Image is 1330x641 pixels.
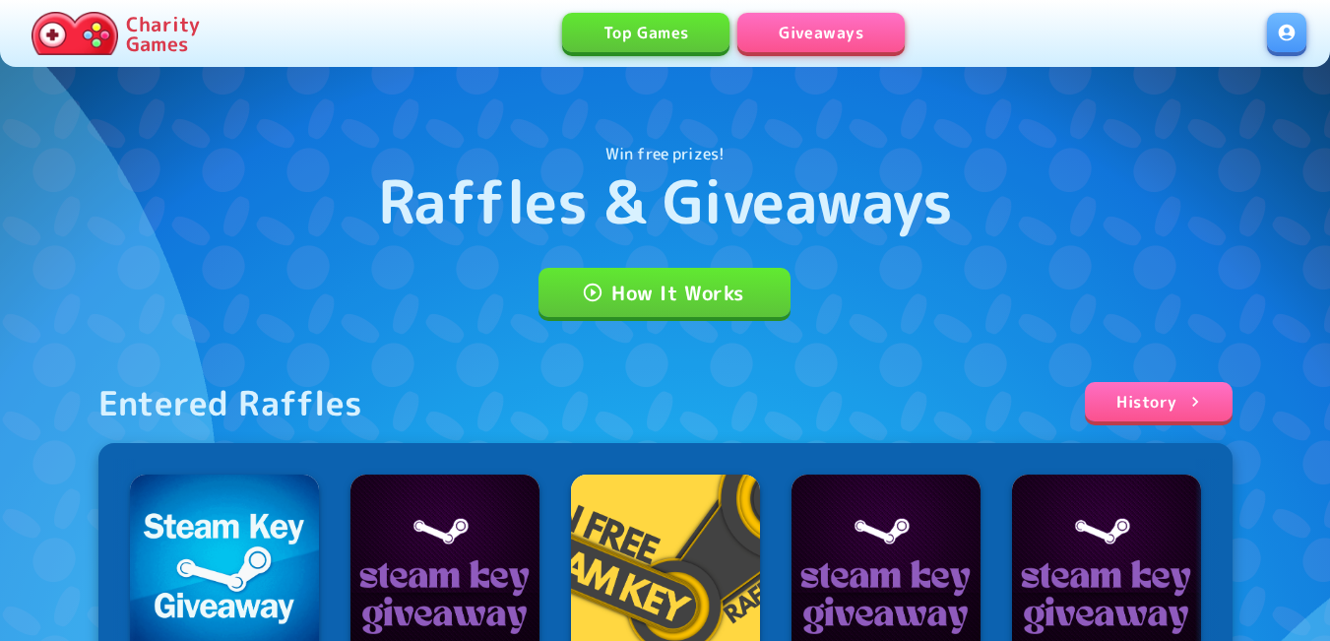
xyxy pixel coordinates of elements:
[605,142,725,165] p: Win free prizes!
[378,165,953,236] h1: Raffles & Giveaways
[737,13,905,52] a: Giveaways
[126,14,200,53] p: Charity Games
[562,13,729,52] a: Top Games
[1085,382,1232,421] a: History
[538,268,791,317] a: How It Works
[98,382,363,423] div: Entered Raffles
[32,12,118,55] img: Charity.Games
[24,8,208,59] a: Charity Games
